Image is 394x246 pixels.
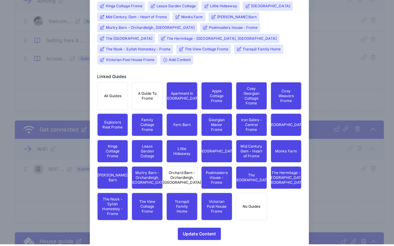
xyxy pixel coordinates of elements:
input: Tranquil Family Home [240,51,278,56]
button: Explorers Rest Frome [96,117,127,139]
input: The Hermitage - [GEOGRAPHIC_DATA], [GEOGRAPHIC_DATA] [165,40,274,45]
button: The Nook - Sylish Homestay - Frome [96,195,127,222]
button: Fern Barn [164,117,195,139]
button: All Guides [96,86,127,113]
input: The View Cottage Frome [183,51,226,56]
span: The View Cottage Frome [134,201,157,216]
span: A Guide To Frome [134,94,157,104]
span: Little Hideaway [168,149,191,159]
span: Apple Cottage Frome [203,92,226,107]
button: The [GEOGRAPHIC_DATA] [233,169,264,191]
button: Cosy Georgian Cottage Frome [233,86,264,113]
input: The Nook - Sylish Homestay - Frome [105,51,169,56]
button: The Hermitage - [GEOGRAPHIC_DATA], [GEOGRAPHIC_DATA] [268,169,298,191]
span: Monks Farm [272,152,293,156]
span: Victorian Post House Frome [203,201,226,216]
span: Leaze Garden Cottage [134,147,157,161]
button: [GEOGRAPHIC_DATA] [199,143,230,165]
span: Update Content [181,230,213,242]
button: [GEOGRAPHIC_DATA] [268,117,298,139]
input: [PERSON_NAME] Barn [215,19,254,24]
span: All Guides [103,97,120,102]
button: No Guides [233,195,264,222]
input: Little Hideaway [208,8,234,13]
button: Murtry Barn - Orchardleigh, [GEOGRAPHIC_DATA] [130,169,161,191]
button: Family Cottage Frome [130,117,161,139]
input: The [GEOGRAPHIC_DATA] [105,40,151,45]
button: A Guide To Frome [130,86,161,113]
button: Apple Cottage Frome [199,86,230,113]
span: Iron Gates - Central Frome [237,121,260,135]
button: Victorian Post House Frome [199,195,230,222]
span: Cosy Georgian Cottage Frome [237,90,260,109]
span: No Guides [240,206,257,211]
span: Family Cottage Frome [134,121,157,135]
input: Mid Century Gem - Heart of Frome [105,19,165,24]
span: Postmasters House - Frome [203,173,226,187]
span: Cosy Weavers Frome [271,92,294,107]
button: Orchard Barn - Orchardleigh, [GEOGRAPHIC_DATA] [164,169,195,191]
button: Tranquil Family Home [164,195,195,222]
span: The [GEOGRAPHIC_DATA] [230,175,267,185]
button: Leaze Garden Cottage [130,143,161,165]
input: Victorian Post House Frome [105,61,153,66]
input: Murtry Barn - Orchardleigh, [GEOGRAPHIC_DATA] [105,29,192,34]
span: Murtry Barn - Orchardleigh, [GEOGRAPHIC_DATA] [127,173,164,187]
button: Postmasters House - Frome [199,169,230,191]
span: The Hermitage - [GEOGRAPHIC_DATA], [GEOGRAPHIC_DATA] [264,173,302,187]
button: Georgian Manor Frome [199,117,230,139]
input: Kings Cottage Frome [105,8,141,13]
span: Mid Century Gem - Heart of Frome [237,147,260,161]
span: Tranquil Family Home [168,201,191,216]
span: The Nook - Sylish Homestay - Frome [100,199,123,218]
button: [PERSON_NAME] Barn [96,169,127,191]
span: Kings Cottage Frome [100,147,123,161]
button: The View Cottage Frome [130,195,161,222]
span: Add Content [158,59,191,68]
button: Iron Gates - Central Frome [233,117,264,139]
span: [GEOGRAPHIC_DATA] [264,125,301,130]
input: Monks Farm [179,19,201,24]
button: Update Content [176,230,218,242]
button: Apartment In [GEOGRAPHIC_DATA] [164,86,195,113]
button: Little Hideaway [164,143,195,165]
input: [GEOGRAPHIC_DATA] [248,8,287,13]
span: Georgian Manor Frome [203,121,226,135]
button: Monks Farm [268,143,298,165]
input: Leaze Garden Cottage [155,8,194,13]
span: Apartment In [GEOGRAPHIC_DATA] [161,94,199,104]
input: Postmasters House - Frome [206,29,255,34]
button: Mid Century Gem - Heart of Frome [233,143,264,165]
span: Explorers Rest Frome [100,123,123,133]
h2: Linked Guides [96,77,125,83]
button: Kings Cottage Frome [96,143,127,165]
button: Cosy Weavers Frome [268,86,298,113]
span: [GEOGRAPHIC_DATA] [195,152,233,156]
span: Fern Barn [171,125,188,130]
span: [PERSON_NAME] Barn [97,175,126,185]
span: Orchard Barn - Orchardleigh, [GEOGRAPHIC_DATA] [161,173,199,187]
